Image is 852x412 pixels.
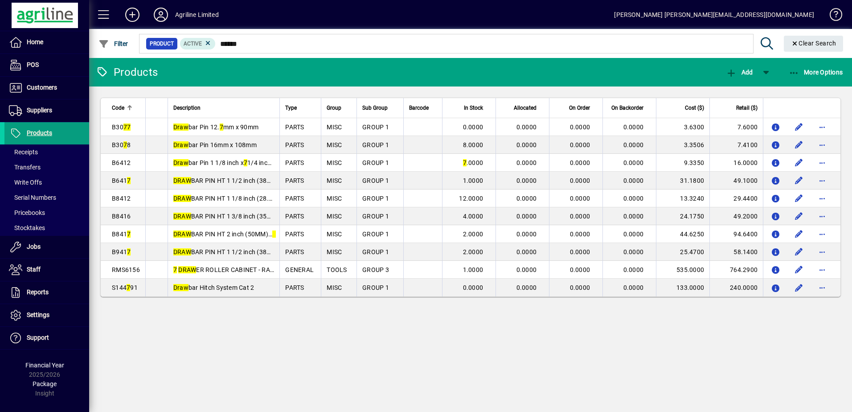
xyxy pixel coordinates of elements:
td: 7.6000 [709,118,763,136]
span: 0.0000 [516,159,537,166]
span: MISC [327,124,342,131]
button: More options [815,173,829,188]
a: POS [4,54,89,76]
td: 7.4100 [709,136,763,154]
button: Edit [792,227,806,241]
button: Edit [792,245,806,259]
span: MISC [327,141,342,148]
span: BAR PIN HT 1 1/8 inch (28.6MM) x 1/4 inch (185MM) [173,195,345,202]
span: Financial Year [25,362,64,369]
span: 0.0000 [570,159,590,166]
td: 58.1400 [709,243,763,261]
button: More Options [786,64,845,80]
button: Edit [792,263,806,277]
div: Description [173,103,274,113]
span: B30 8 [112,141,131,148]
span: 0.0000 [516,141,537,148]
em: 7 [127,124,131,131]
span: PARTS [285,195,304,202]
button: More options [815,280,829,295]
td: 3.3506 [656,136,709,154]
span: More Options [789,69,843,76]
em: 7 [127,177,131,184]
span: MISC [327,213,342,220]
a: Stocktakes [4,220,89,235]
span: GROUP 1 [362,213,389,220]
span: Sub Group [362,103,388,113]
span: 8.0000 [463,141,483,148]
span: B641 [112,177,131,184]
td: 9.3350 [656,154,709,172]
a: Home [4,31,89,54]
span: Retail ($) [736,103,758,113]
span: GROUP 1 [362,248,389,255]
a: Jobs [4,236,89,258]
span: 1.0000 [463,177,483,184]
td: 49.1000 [709,172,763,190]
span: B841 [112,231,131,238]
span: Package [33,380,57,387]
em: DRAW [173,248,191,255]
span: 0.0000 [516,124,537,131]
span: 0.0000 [570,124,590,131]
span: Support [27,334,49,341]
span: B6412 [112,159,131,166]
span: GROUP 1 [362,195,389,202]
span: B8416 [112,213,131,220]
span: 0.0000 [623,141,644,148]
span: PARTS [285,248,304,255]
em: 7 [123,124,127,131]
span: Jobs [27,243,41,250]
span: 0.0000 [623,195,644,202]
button: More options [815,227,829,241]
a: Settings [4,304,89,326]
span: 0.0000 [516,266,537,273]
em: 7 [173,266,177,273]
button: Edit [792,280,806,295]
span: Staff [27,266,41,273]
span: 0.0000 [570,248,590,255]
span: MISC [327,159,342,166]
span: 12.0000 [459,195,483,202]
span: B8412 [112,195,131,202]
td: 49.2000 [709,207,763,225]
button: Edit [792,173,806,188]
span: 0.0000 [623,231,644,238]
span: Add [726,69,753,76]
span: GROUP 1 [362,124,389,131]
a: Reports [4,281,89,304]
span: GENERAL [285,266,314,273]
span: Home [27,38,43,45]
button: Add [118,7,147,23]
em: Draw [173,141,188,148]
div: Agriline Limited [175,8,219,22]
span: TOOLS [327,266,347,273]
button: More options [815,263,829,277]
em: DRAW [173,177,191,184]
span: On Order [569,103,590,113]
span: BAR PIN HT 2 inch (50MM)X 1/4 (185MM) [173,231,314,238]
div: Barcode [409,103,437,113]
span: Allocated [514,103,537,113]
span: GROUP 1 [362,141,389,148]
div: Sub Group [362,103,398,113]
em: 7 [127,248,131,255]
span: .0000 [463,159,483,166]
span: bar Pin 1 1/8 inch x 1/4 inch (185mm) [173,159,299,166]
a: Pricebooks [4,205,89,220]
button: Add [724,64,755,80]
span: 0.0000 [570,177,590,184]
a: Transfers [4,160,89,175]
span: PARTS [285,141,304,148]
span: 0.0000 [570,213,590,220]
span: 0.0000 [623,213,644,220]
td: 13.3240 [656,190,709,207]
a: Knowledge Base [823,2,841,31]
em: 7 [463,159,467,166]
button: Edit [792,120,806,134]
button: More options [815,191,829,206]
div: Allocated [501,103,545,113]
span: PARTS [285,159,304,166]
span: 0.0000 [623,124,644,131]
td: 29.4400 [709,190,763,207]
